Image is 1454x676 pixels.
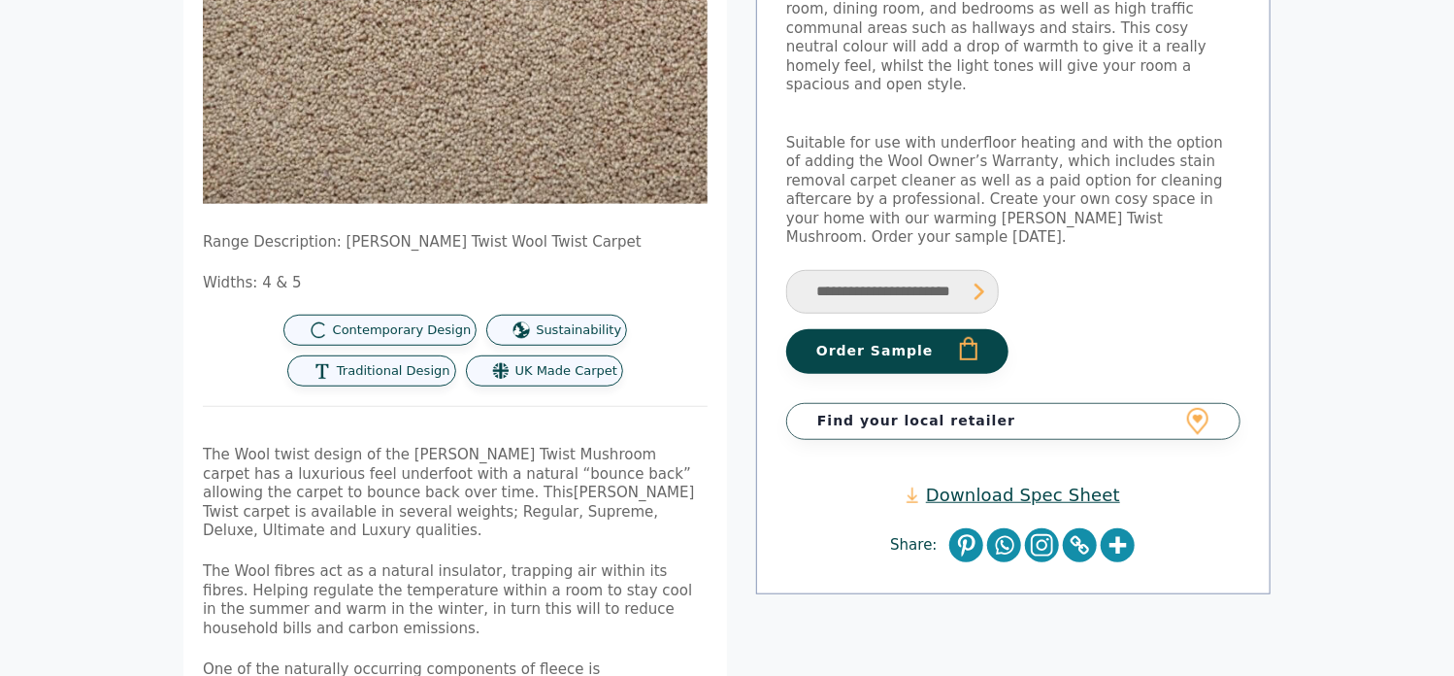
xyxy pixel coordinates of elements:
[536,322,621,339] span: Sustainability
[949,528,983,562] a: Pinterest
[1063,528,1097,562] a: Copy Link
[786,403,1240,440] a: Find your local retailer
[1025,528,1059,562] a: Instagram
[907,484,1120,506] a: Download Spec Sheet
[203,274,708,293] p: Widths: 4 & 5
[1101,528,1135,562] a: More
[203,484,694,539] span: [PERSON_NAME] Twist carpet is available in several weights; Regular, Supreme, Deluxe, Ultimate an...
[337,363,450,380] span: Traditional Design
[203,446,708,541] p: The Wool twist design of the [PERSON_NAME] Twist Mushroom carpet has a luxurious feel underfoot w...
[786,329,1008,374] button: Order Sample
[203,562,708,638] p: The Wool fibres act as a natural insulator, trapping air within its fibres. Helping regulate the ...
[890,536,946,556] span: Share:
[333,322,472,339] span: Contemporary Design
[786,134,1240,248] p: Suitable for use with underfloor heating and with the option of adding the Wool Owner’s Warranty,...
[203,233,708,253] p: Range Description: [PERSON_NAME] Twist Wool Twist Carpet
[515,363,617,380] span: UK Made Carpet
[987,528,1021,562] a: Whatsapp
